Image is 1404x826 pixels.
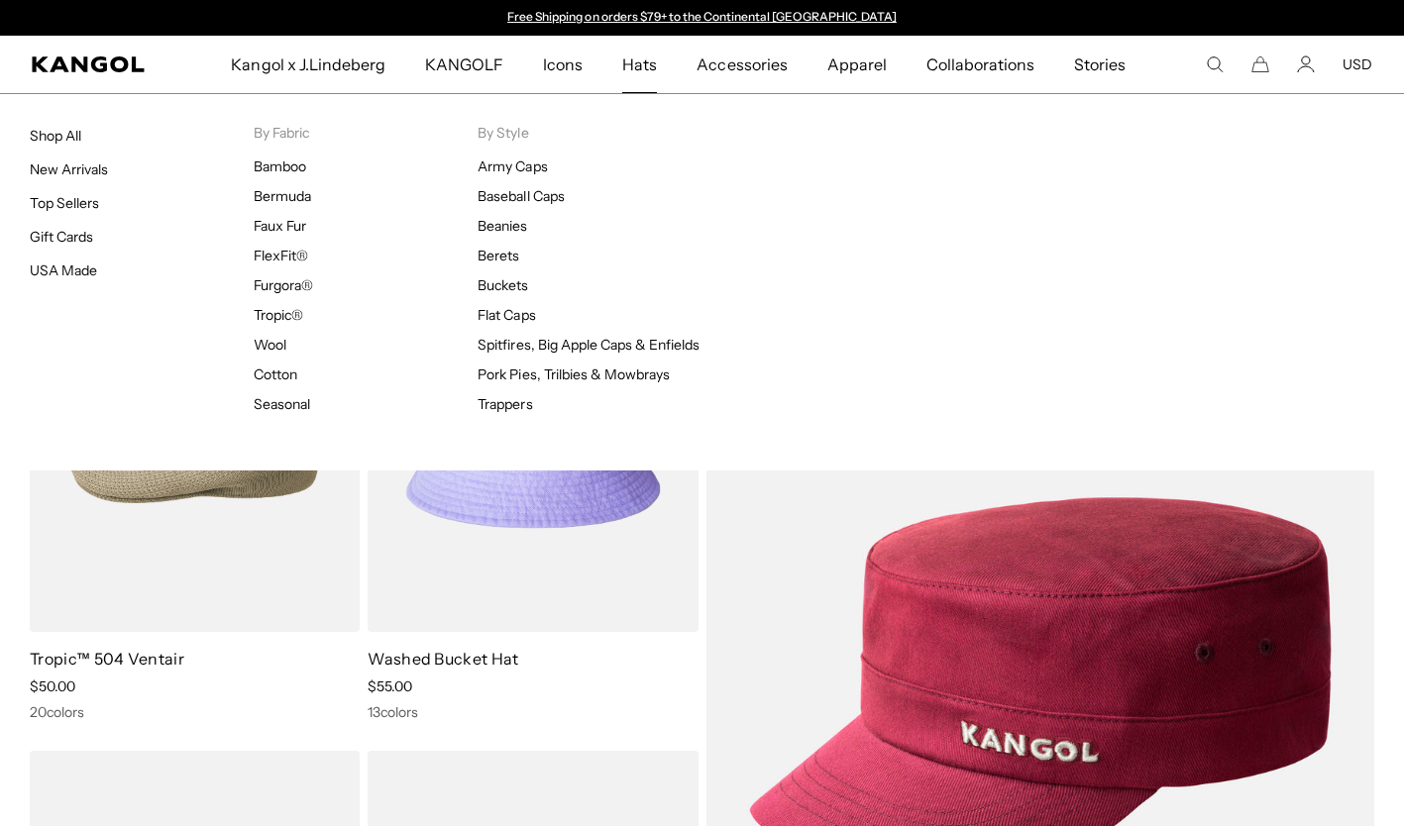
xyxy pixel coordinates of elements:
[254,247,308,264] a: FlexFit®
[677,36,807,93] a: Accessories
[254,157,306,175] a: Bamboo
[478,276,528,294] a: Buckets
[254,336,286,354] a: Wool
[507,9,897,24] a: Free Shipping on orders $79+ to the Continental [GEOGRAPHIC_DATA]
[30,649,184,669] a: Tropic™ 504 Ventair
[478,365,670,383] a: Pork Pies, Trilbies & Mowbrays
[405,36,523,93] a: KANGOLF
[254,217,306,235] a: Faux Fur
[368,649,518,669] a: Washed Bucket Hat
[907,36,1054,93] a: Collaborations
[478,247,519,264] a: Berets
[254,306,303,324] a: Tropic®
[368,703,698,721] div: 13 colors
[622,36,657,93] span: Hats
[30,160,108,178] a: New Arrivals
[478,336,700,354] a: Spitfires, Big Apple Caps & Enfields
[498,10,907,26] div: 1 of 2
[254,276,313,294] a: Furgora®
[478,306,535,324] a: Flat Caps
[523,36,602,93] a: Icons
[498,10,907,26] slideshow-component: Announcement bar
[1251,55,1269,73] button: Cart
[254,124,478,142] p: By Fabric
[30,703,360,721] div: 20 colors
[32,56,152,72] a: Kangol
[254,395,310,413] a: Seasonal
[30,194,99,212] a: Top Sellers
[30,677,75,695] span: $50.00
[368,677,412,695] span: $55.00
[478,187,564,205] a: Baseball Caps
[211,36,405,93] a: Kangol x J.Lindeberg
[30,127,81,145] a: Shop All
[30,261,97,279] a: USA Made
[254,365,297,383] a: Cotton
[30,228,93,246] a: Gift Cards
[808,36,907,93] a: Apparel
[1074,36,1126,93] span: Stories
[1206,55,1224,73] summary: Search here
[1343,55,1372,73] button: USD
[602,36,677,93] a: Hats
[827,36,887,93] span: Apparel
[926,36,1034,93] span: Collaborations
[478,217,527,235] a: Beanies
[254,187,311,205] a: Bermuda
[697,36,787,93] span: Accessories
[478,157,547,175] a: Army Caps
[1297,55,1315,73] a: Account
[1054,36,1145,93] a: Stories
[498,10,907,26] div: Announcement
[478,395,532,413] a: Trappers
[478,124,702,142] p: By Style
[425,36,503,93] span: KANGOLF
[231,36,385,93] span: Kangol x J.Lindeberg
[543,36,583,93] span: Icons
